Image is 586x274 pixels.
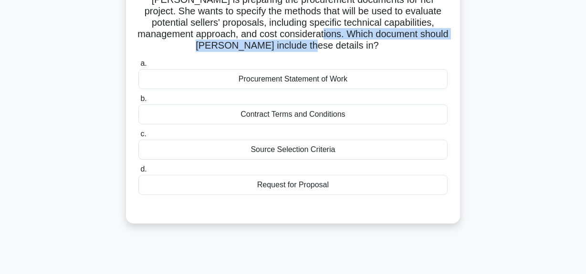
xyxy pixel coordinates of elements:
div: Procurement Statement of Work [138,69,448,89]
div: Contract Terms and Conditions [138,104,448,124]
span: b. [140,94,146,102]
div: Request for Proposal [138,175,448,195]
span: a. [140,59,146,67]
span: c. [140,130,146,138]
span: d. [140,165,146,173]
div: Source Selection Criteria [138,140,448,160]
